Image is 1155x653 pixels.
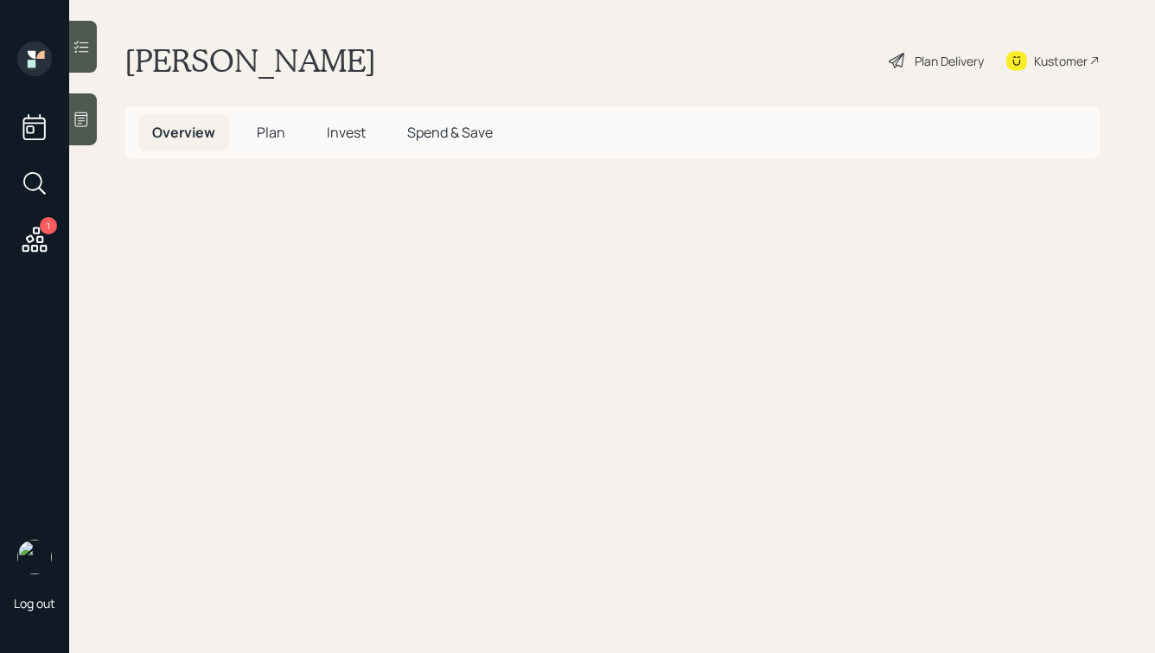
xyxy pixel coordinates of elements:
[327,123,366,142] span: Invest
[257,123,285,142] span: Plan
[1034,52,1088,70] div: Kustomer
[14,595,55,611] div: Log out
[40,217,57,234] div: 1
[17,540,52,574] img: hunter_neumayer.jpg
[915,52,984,70] div: Plan Delivery
[124,42,376,80] h1: [PERSON_NAME]
[407,123,493,142] span: Spend & Save
[152,123,215,142] span: Overview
